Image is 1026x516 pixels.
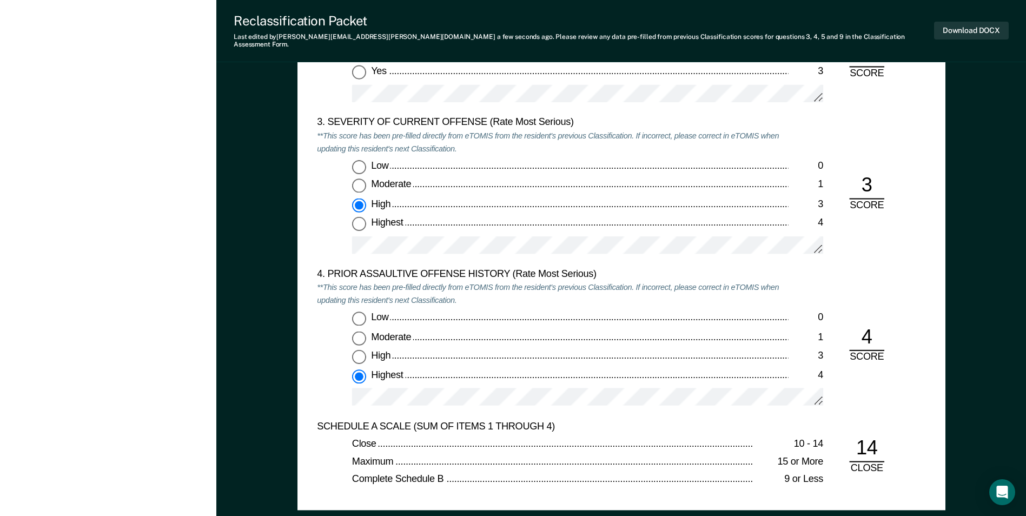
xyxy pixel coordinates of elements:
[849,435,884,462] div: 14
[352,455,395,466] span: Maximum
[840,200,893,213] div: SCORE
[788,198,823,211] div: 3
[849,325,884,351] div: 4
[371,198,393,209] span: High
[352,473,446,484] span: Complete Schedule B
[352,369,366,383] input: Highest4
[934,22,1009,39] button: Download DOCX
[371,312,390,322] span: Low
[352,65,366,80] input: Yes3
[371,349,393,360] span: High
[788,65,823,78] div: 3
[352,330,366,345] input: Moderate1
[788,179,823,192] div: 1
[352,349,366,363] input: High3
[352,312,366,326] input: Low0
[753,438,823,451] div: 10 - 14
[371,217,405,228] span: Highest
[317,117,788,130] div: 3. SEVERITY OF CURRENT OFFENSE (Rate Most Serious)
[788,349,823,362] div: 3
[753,473,823,486] div: 9 or Less
[352,179,366,193] input: Moderate1
[989,479,1015,505] div: Open Intercom Messenger
[371,330,413,341] span: Moderate
[753,455,823,468] div: 15 or More
[317,130,779,153] em: **This score has been pre-filled directly from eTOMIS from the resident's previous Classification...
[371,179,413,190] span: Moderate
[352,198,366,212] input: High3
[849,173,884,199] div: 3
[317,282,779,305] em: **This score has been pre-filled directly from eTOMIS from the resident's previous Classification...
[371,160,390,170] span: Low
[840,351,893,364] div: SCORE
[840,462,893,475] div: CLOSE
[234,13,934,29] div: Reclassification Packet
[371,65,388,76] span: Yes
[371,369,405,380] span: Highest
[788,369,823,382] div: 4
[788,160,823,173] div: 0
[317,268,788,281] div: 4. PRIOR ASSAULTIVE OFFENSE HISTORY (Rate Most Serious)
[352,217,366,231] input: Highest4
[840,67,893,80] div: SCORE
[317,420,788,433] div: SCHEDULE A SCALE (SUM OF ITEMS 1 THROUGH 4)
[352,438,378,448] span: Close
[497,33,553,41] span: a few seconds ago
[352,160,366,174] input: Low0
[788,312,823,325] div: 0
[788,217,823,230] div: 4
[788,330,823,343] div: 1
[234,33,934,49] div: Last edited by [PERSON_NAME][EMAIL_ADDRESS][PERSON_NAME][DOMAIN_NAME] . Please review any data pr...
